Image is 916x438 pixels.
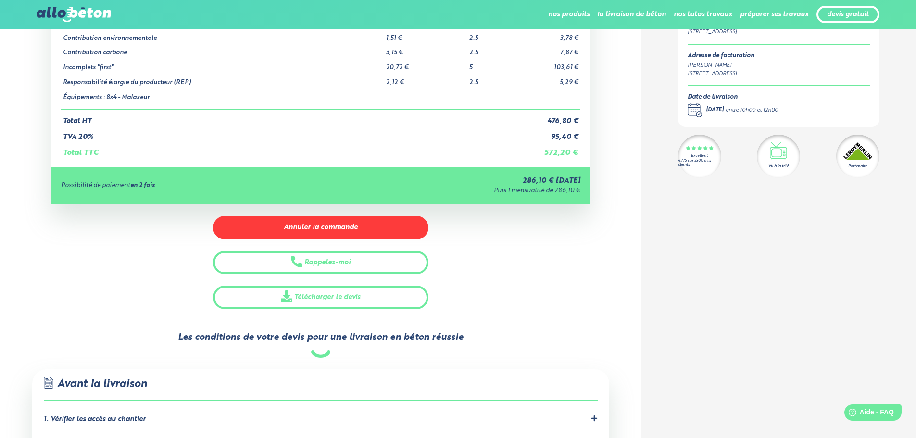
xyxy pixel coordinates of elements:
td: Incomplets "first" [61,57,384,72]
a: Télécharger le devis [213,286,428,309]
td: Responsabilité élargie du producteur (REP) [61,72,384,87]
div: 4.7/5 sur 2300 avis clients [678,159,721,167]
div: Excellent [691,154,708,158]
td: 2.5 [467,72,518,87]
td: Contribution carbone [61,42,384,57]
div: Avant la livraison [44,377,598,401]
div: [DATE] [706,106,724,114]
li: la livraison de béton [597,3,666,26]
td: 103,61 € [518,57,580,72]
td: 3,78 € [518,27,580,42]
td: 7,87 € [518,42,580,57]
td: Équipements : 8x4 - Malaxeur [61,87,384,110]
td: 572,20 € [518,141,580,157]
strong: en 2 fois [130,182,155,188]
div: Puis 1 mensualité de 286,10 € [331,188,580,195]
td: 5 [467,57,518,72]
td: 95,40 € [518,125,580,141]
button: Annuler la commande [213,216,428,239]
td: TVA 20% [61,125,518,141]
div: Possibilité de paiement [61,182,331,189]
td: Total TTC [61,141,518,157]
div: Les conditions de votre devis pour une livraison en béton réussie [178,332,464,343]
td: 20,72 € [384,57,468,72]
td: 2,12 € [384,72,468,87]
img: allobéton [37,7,111,22]
li: nos produits [548,3,590,26]
button: Rappelez-moi [213,251,428,275]
div: 1. Vérifier les accès au chantier [44,415,146,424]
a: devis gratuit [827,11,869,19]
li: nos tutos travaux [674,3,732,26]
div: [STREET_ADDRESS] [688,70,754,78]
div: Vu à la télé [768,163,789,169]
iframe: Help widget launcher [830,400,905,427]
div: 286,10 € [DATE] [331,177,580,185]
div: Date de livraison [688,94,778,101]
div: Partenaire [848,163,867,169]
td: 1,51 € [384,27,468,42]
div: - [706,106,778,114]
div: entre 10h00 et 12h00 [726,106,778,114]
td: 2.5 [467,42,518,57]
li: préparer ses travaux [740,3,809,26]
td: 5,29 € [518,72,580,87]
td: 3,15 € [384,42,468,57]
td: Total HT [61,109,518,125]
div: Adresse de facturation [688,52,754,60]
td: Contribution environnementale [61,27,384,42]
div: [PERSON_NAME] [688,62,754,70]
div: [STREET_ADDRESS] [688,28,870,36]
td: 2.5 [467,27,518,42]
td: 476,80 € [518,109,580,125]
